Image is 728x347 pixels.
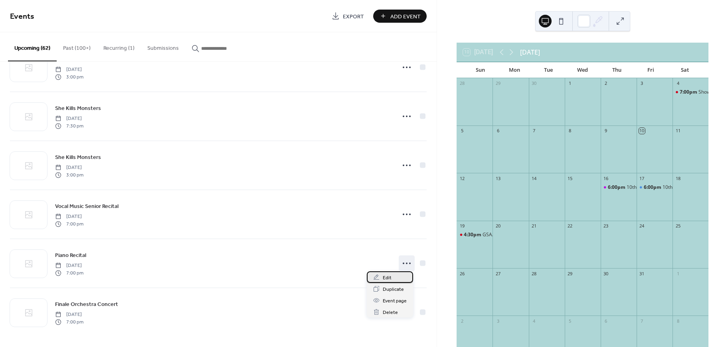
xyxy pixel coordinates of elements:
[464,231,483,238] span: 4:30pm
[383,308,398,317] span: Delete
[639,271,645,276] div: 31
[383,274,392,282] span: Edit
[668,62,702,78] div: Sat
[97,32,141,61] button: Recurring (1)
[675,271,681,276] div: 1
[567,271,573,276] div: 29
[55,171,83,178] span: 3:00 pm
[326,10,370,23] a: Export
[531,175,537,181] div: 14
[459,318,465,324] div: 2
[141,32,185,61] button: Submissions
[567,128,573,134] div: 8
[608,184,627,191] span: 6:00pm
[599,62,634,78] div: Thu
[343,12,364,21] span: Export
[459,80,465,86] div: 28
[495,175,501,181] div: 13
[603,80,609,86] div: 2
[459,271,465,276] div: 26
[566,62,600,78] div: Wed
[603,318,609,324] div: 6
[373,10,427,23] button: Add Event
[639,318,645,324] div: 7
[495,271,501,276] div: 27
[603,223,609,229] div: 23
[497,62,532,78] div: Mon
[8,32,57,61] button: Upcoming (62)
[55,153,101,162] span: She Kills Monsters
[680,89,698,96] span: 7:00pm
[55,122,83,129] span: 7:30 pm
[603,128,609,134] div: 9
[675,80,681,86] div: 4
[55,318,83,325] span: 7:00 pm
[457,231,493,238] div: GSA/VSO Side By Side CommUNITY Play-In & Sing Along
[531,128,537,134] div: 7
[603,271,609,276] div: 30
[639,128,645,134] div: 10
[675,318,681,324] div: 8
[55,269,83,276] span: 7:00 pm
[55,300,118,309] a: Finale Orchestra Concert
[55,213,83,220] span: [DATE]
[459,223,465,229] div: 19
[531,62,566,78] div: Tue
[459,175,465,181] div: 12
[639,175,645,181] div: 17
[663,184,722,191] div: 10th Annual NEON Festival
[55,251,86,260] span: Piano Recital
[637,184,673,191] div: 10th Annual NEON Festival
[495,80,501,86] div: 29
[55,66,83,73] span: [DATE]
[495,223,501,229] div: 20
[55,262,83,269] span: [DATE]
[383,297,407,305] span: Event page
[531,223,537,229] div: 21
[567,175,573,181] div: 15
[57,32,97,61] button: Past (100+)
[673,89,708,96] div: Showcase Performance prior to the VSO: Piano
[567,223,573,229] div: 22
[639,80,645,86] div: 3
[603,175,609,181] div: 16
[634,62,668,78] div: Fri
[601,184,637,191] div: 10th Annual NEON Festival
[567,318,573,324] div: 5
[55,73,83,80] span: 3:00 pm
[675,128,681,134] div: 11
[383,285,404,294] span: Duplicate
[531,271,537,276] div: 28
[639,223,645,229] div: 24
[55,300,118,309] span: Finale Orchestra Concert
[495,318,501,324] div: 3
[55,202,119,211] a: Vocal Music Senior Recital
[459,128,465,134] div: 5
[531,318,537,324] div: 4
[567,80,573,86] div: 1
[390,12,421,21] span: Add Event
[10,9,34,24] span: Events
[55,311,83,318] span: [DATE]
[55,104,101,113] a: She Kills Monsters
[675,223,681,229] div: 25
[531,80,537,86] div: 30
[483,231,607,238] div: GSA/VSO Side By Side CommUNITY Play-In & Sing Along
[55,164,83,171] span: [DATE]
[55,153,101,162] a: She Kills Monsters
[495,128,501,134] div: 6
[55,220,83,227] span: 7:00 pm
[55,251,86,260] a: Piano Recital
[520,47,540,57] div: [DATE]
[463,62,497,78] div: Sun
[675,175,681,181] div: 18
[55,202,119,211] span: Vocal Music Senior Recital
[627,184,686,191] div: 10th Annual NEON Festival
[644,184,663,191] span: 6:00pm
[55,115,83,122] span: [DATE]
